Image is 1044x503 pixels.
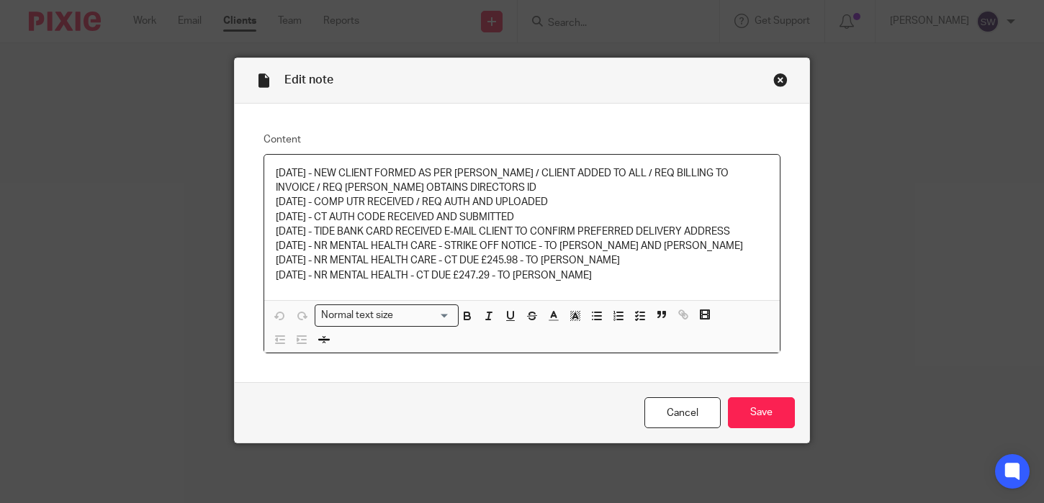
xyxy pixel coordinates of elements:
p: [DATE] - TIDE BANK CARD RECEIVED E-MAIL CLIENT TO CONFIRM PREFERRED DELIVERY ADDRESS [276,225,768,239]
p: [DATE] - COMP UTR RECEIVED / REQ AUTH AND UPLOADED [276,195,768,209]
p: [DATE] - NR MENTAL HEALTH CARE - STRIKE OFF NOTICE - TO [PERSON_NAME] AND [PERSON_NAME] [276,239,768,253]
a: Cancel [644,397,721,428]
label: Content [264,132,780,147]
span: Normal text size [318,308,397,323]
div: Search for option [315,304,459,327]
p: [DATE] - NR MENTAL HEALTH - CT DUE £247.29 - TO [PERSON_NAME] [276,268,768,283]
p: [DATE] - NEW CLIENT FORMED AS PER [PERSON_NAME] / CLIENT ADDED TO ALL / REQ BILLING TO INVOICE / ... [276,166,768,196]
span: Edit note [284,74,333,86]
p: [DATE] - CT AUTH CODE RECEIVED AND SUBMITTED [276,210,768,225]
input: Save [728,397,795,428]
div: Close this dialog window [773,73,788,87]
p: [DATE] - NR MENTAL HEALTH CARE - CT DUE £245.98 - TO [PERSON_NAME] [276,253,768,268]
input: Search for option [398,308,450,323]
